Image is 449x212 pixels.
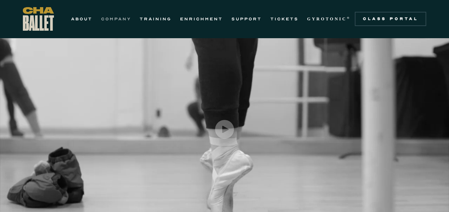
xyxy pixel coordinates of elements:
a: TICKETS [270,15,299,23]
div: Class Portal [359,16,422,22]
a: home [23,7,54,31]
a: SUPPORT [231,15,262,23]
a: Class Portal [355,12,426,26]
a: GYROTONIC® [307,15,351,23]
sup: ® [347,16,351,20]
a: TRAINING [140,15,171,23]
a: ENRICHMENT [180,15,223,23]
a: ABOUT [71,15,93,23]
a: COMPANY [101,15,131,23]
strong: GYROTONIC [307,16,347,21]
